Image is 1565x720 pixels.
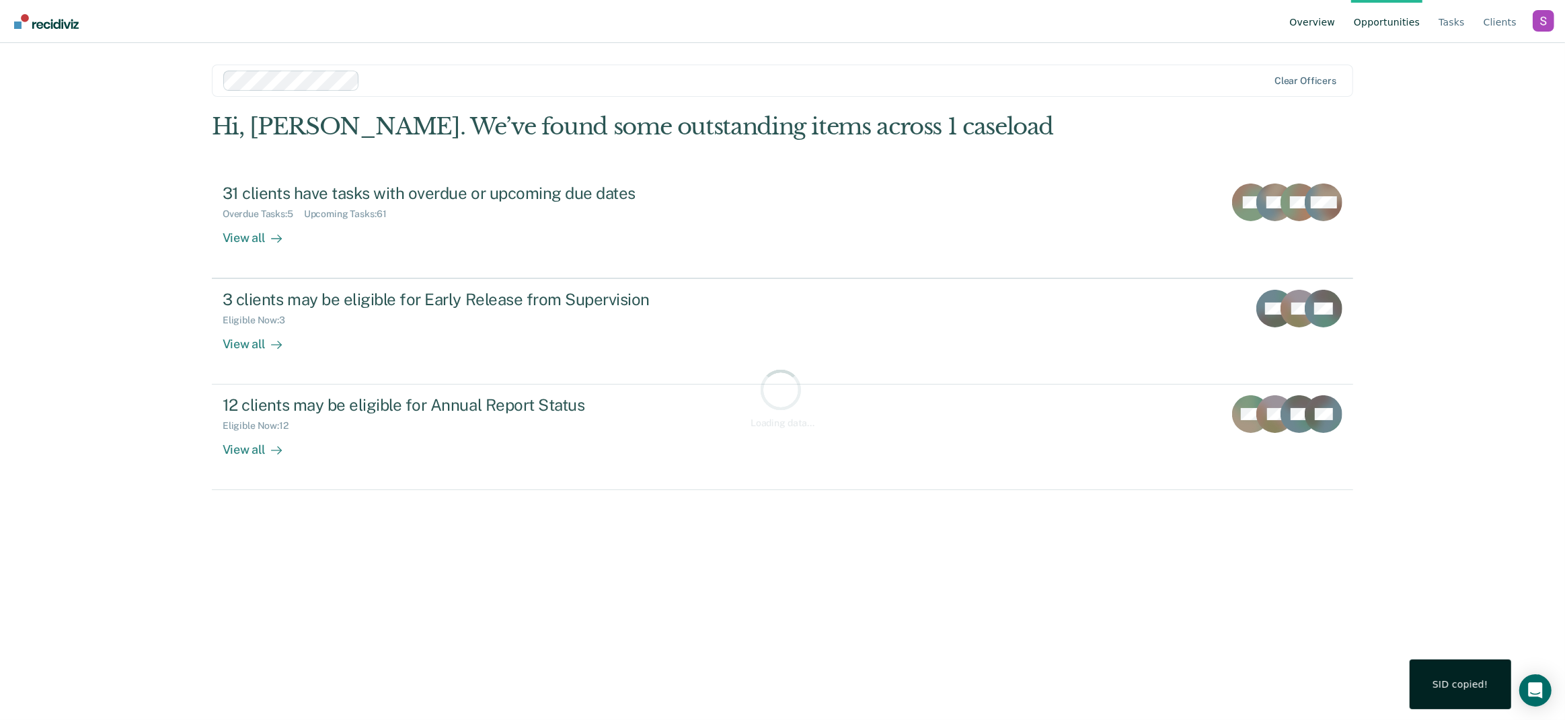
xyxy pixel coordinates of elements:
[14,14,79,29] img: Recidiviz
[223,326,298,352] div: View all
[223,219,298,245] div: View all
[304,208,397,220] div: Upcoming Tasks : 61
[212,173,1353,278] a: 31 clients have tasks with overdue or upcoming due datesOverdue Tasks:5Upcoming Tasks:61View all
[223,290,695,309] div: 3 clients may be eligible for Early Release from Supervision
[212,385,1353,490] a: 12 clients may be eligible for Annual Report StatusEligible Now:12View all
[1533,10,1554,32] button: Profile dropdown button
[223,208,304,220] div: Overdue Tasks : 5
[223,432,298,458] div: View all
[1433,678,1488,690] div: SID copied!
[212,278,1353,385] a: 3 clients may be eligible for Early Release from SupervisionEligible Now:3View all
[212,113,1125,141] div: Hi, [PERSON_NAME]. We’ve found some outstanding items across 1 caseload
[223,420,299,432] div: Eligible Now : 12
[1274,75,1336,87] div: Clear officers
[223,395,695,415] div: 12 clients may be eligible for Annual Report Status
[223,315,296,326] div: Eligible Now : 3
[223,184,695,203] div: 31 clients have tasks with overdue or upcoming due dates
[1519,674,1552,707] div: Open Intercom Messenger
